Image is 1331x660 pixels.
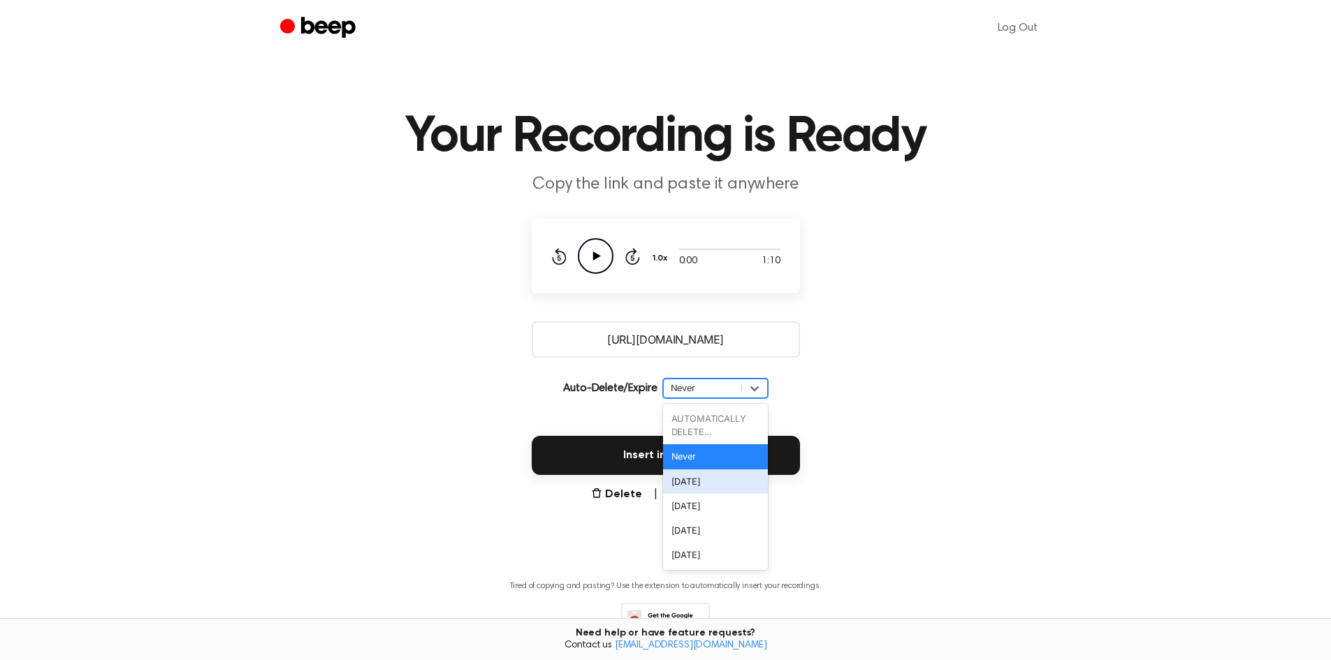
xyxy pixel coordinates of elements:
div: AUTOMATICALLY DELETE... [663,406,768,444]
div: [DATE] [663,518,768,543]
button: Insert into Docs [532,436,800,475]
div: [DATE] [663,494,768,518]
span: 1:10 [762,254,780,269]
a: Beep [280,15,359,42]
div: [DATE] [663,469,768,494]
span: Contact us [8,640,1323,652]
h1: Your Recording is Ready [308,112,1024,162]
p: Tired of copying and pasting? Use the extension to automatically insert your recordings. [510,581,822,592]
span: 0:00 [679,254,697,269]
p: Auto-Delete/Expire [563,380,657,397]
a: [EMAIL_ADDRESS][DOMAIN_NAME] [615,640,767,650]
div: [DATE] [663,543,768,567]
button: Delete [591,486,642,503]
span: | [653,486,658,503]
div: Never [663,444,768,469]
div: Never [671,381,734,395]
a: Log Out [984,11,1052,45]
p: Copy the link and paste it anywhere [398,173,934,196]
button: 1.0x [651,247,673,270]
